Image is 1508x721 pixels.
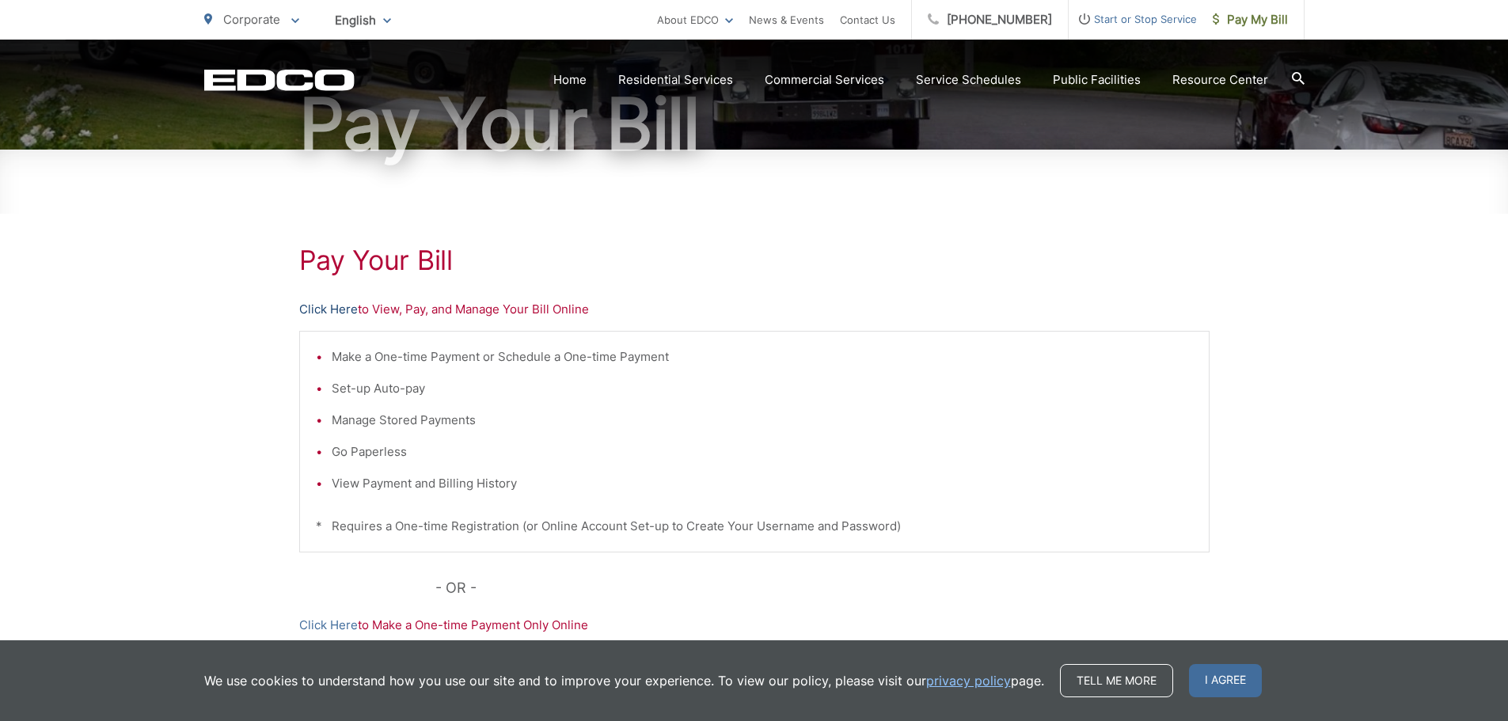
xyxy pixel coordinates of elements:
[435,576,1210,600] p: - OR -
[840,10,895,29] a: Contact Us
[765,70,884,89] a: Commercial Services
[323,6,403,34] span: English
[1172,70,1268,89] a: Resource Center
[332,474,1193,493] li: View Payment and Billing History
[1053,70,1141,89] a: Public Facilities
[223,12,280,27] span: Corporate
[204,69,355,91] a: EDCD logo. Return to the homepage.
[916,70,1021,89] a: Service Schedules
[299,245,1210,276] h1: Pay Your Bill
[926,671,1011,690] a: privacy policy
[204,671,1044,690] p: We use cookies to understand how you use our site and to improve your experience. To view our pol...
[618,70,733,89] a: Residential Services
[1189,664,1262,697] span: I agree
[204,85,1305,164] h1: Pay Your Bill
[299,616,1210,635] p: to Make a One-time Payment Only Online
[657,10,733,29] a: About EDCO
[1060,664,1173,697] a: Tell me more
[299,300,358,319] a: Click Here
[299,300,1210,319] p: to View, Pay, and Manage Your Bill Online
[332,411,1193,430] li: Manage Stored Payments
[332,379,1193,398] li: Set-up Auto-pay
[1213,10,1288,29] span: Pay My Bill
[316,517,1193,536] p: * Requires a One-time Registration (or Online Account Set-up to Create Your Username and Password)
[332,347,1193,366] li: Make a One-time Payment or Schedule a One-time Payment
[749,10,824,29] a: News & Events
[332,442,1193,461] li: Go Paperless
[299,616,358,635] a: Click Here
[553,70,587,89] a: Home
